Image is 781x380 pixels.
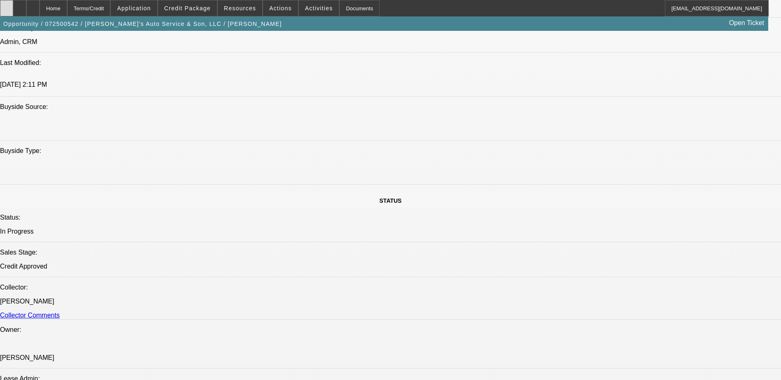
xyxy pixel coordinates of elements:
[726,16,767,30] a: Open Ticket
[3,21,282,27] span: Opportunity / 072500542 / [PERSON_NAME]'s Auto Service & Son, LLC / [PERSON_NAME]
[224,5,256,12] span: Resources
[305,5,333,12] span: Activities
[299,0,339,16] button: Activities
[158,0,217,16] button: Credit Package
[117,5,151,12] span: Application
[164,5,211,12] span: Credit Package
[218,0,262,16] button: Resources
[380,197,402,204] span: STATUS
[111,0,157,16] button: Application
[269,5,292,12] span: Actions
[263,0,298,16] button: Actions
